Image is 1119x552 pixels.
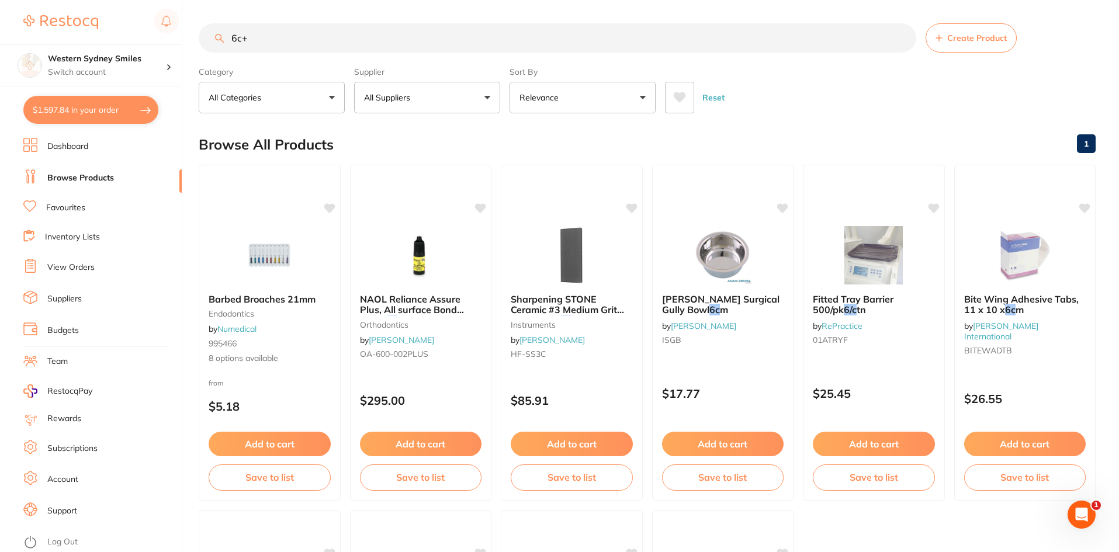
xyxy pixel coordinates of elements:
[1077,132,1096,155] a: 1
[1092,501,1101,510] span: 1
[561,315,571,327] em: 6c
[671,321,736,331] a: [PERSON_NAME]
[822,321,862,331] a: RePractice
[209,464,331,490] button: Save to list
[23,384,37,398] img: RestocqPay
[48,67,166,78] p: Switch account
[813,387,935,400] p: $25.45
[510,67,656,77] label: Sort By
[209,353,331,364] span: 8 options available
[720,304,728,315] span: m
[199,137,334,153] h2: Browse All Products
[511,320,633,329] small: instruments
[511,294,633,315] b: Sharpening STONE Ceramic #3 Medium Grit 7.6 x 3.2 x .6cm
[387,315,397,327] em: 6c
[209,92,266,103] p: All Categories
[354,82,500,113] button: All Suppliers
[964,464,1086,490] button: Save to list
[813,432,935,456] button: Add to cart
[360,349,428,359] span: OA-600-002PLUS
[397,315,402,327] span: c
[964,345,1012,356] span: BITEWADTB
[199,82,345,113] button: All Categories
[360,335,434,345] span: by
[209,338,237,349] span: 995466
[964,321,1038,342] span: by
[23,384,92,398] a: RestocqPay
[662,432,784,456] button: Add to cart
[209,293,316,305] span: Barbed Broaches 21mm
[18,54,41,77] img: Western Sydney Smiles
[685,226,761,284] img: Hanson Surgical Gully Bowl 6cm
[813,335,848,345] span: 01ATRYF
[209,379,224,387] span: from
[662,321,736,331] span: by
[511,349,546,359] span: HF-SS3C
[511,335,585,345] span: by
[947,33,1007,43] span: Create Product
[510,82,656,113] button: Relevance
[511,464,633,490] button: Save to list
[23,533,178,552] button: Log Out
[519,335,585,345] a: [PERSON_NAME]
[1068,501,1096,529] iframe: Intercom live chat
[209,309,331,318] small: endodontics
[964,432,1086,456] button: Add to cart
[662,335,681,345] span: ISGB
[47,293,82,305] a: Suppliers
[699,82,728,113] button: Reset
[217,324,257,334] a: Numedical
[964,321,1038,342] a: [PERSON_NAME] International
[1016,304,1024,315] span: m
[511,394,633,407] p: $85.91
[46,202,85,214] a: Favourites
[209,432,331,456] button: Add to cart
[511,432,633,456] button: Add to cart
[47,536,78,548] a: Log Out
[47,356,68,367] a: Team
[662,464,784,490] button: Save to list
[360,294,482,315] b: NAOL Reliance Assure Plus, All surface Bond Resin, 6cc
[844,304,857,315] em: 6/c
[209,324,257,334] span: by
[47,413,81,425] a: Rewards
[709,304,720,315] em: 6c
[47,262,95,273] a: View Orders
[231,226,307,284] img: Barbed Broaches 21mm
[813,293,893,315] span: Fitted Tray Barrier 500/pk
[369,335,434,345] a: [PERSON_NAME]
[836,226,912,284] img: Fitted Tray Barrier 500/pk 6/ctn
[662,387,784,400] p: $17.77
[23,9,98,36] a: Restocq Logo
[354,67,500,77] label: Supplier
[48,53,166,65] h4: Western Sydney Smiles
[533,226,609,284] img: Sharpening STONE Ceramic #3 Medium Grit 7.6 x 3.2 x .6cm
[1005,304,1016,315] em: 6c
[360,394,482,407] p: $295.00
[45,231,100,243] a: Inventory Lists
[23,15,98,29] img: Restocq Logo
[926,23,1017,53] button: Create Product
[813,294,935,315] b: Fitted Tray Barrier 500/pk 6/ctn
[47,505,77,517] a: Support
[360,464,482,490] button: Save to list
[199,67,345,77] label: Category
[360,432,482,456] button: Add to cart
[383,226,459,284] img: NAOL Reliance Assure Plus, All surface Bond Resin, 6cc
[209,294,331,304] b: Barbed Broaches 21mm
[23,96,158,124] button: $1,597.84 in your order
[519,92,563,103] p: Relevance
[199,23,916,53] input: Search Products
[47,386,92,397] span: RestocqPay
[813,464,935,490] button: Save to list
[964,392,1086,405] p: $26.55
[662,293,780,315] span: [PERSON_NAME] Surgical Gully Bowl
[511,293,624,327] span: Sharpening STONE Ceramic #3 Medium Grit 7.6 x 3.2 x .
[987,226,1063,284] img: Bite Wing Adhesive Tabs, 11 x 10 x 6cm
[47,172,114,184] a: Browse Products
[360,293,464,327] span: NAOL Reliance Assure Plus, All surface Bond Resin,
[47,474,78,485] a: Account
[360,320,482,329] small: orthodontics
[964,294,1086,315] b: Bite Wing Adhesive Tabs, 11 x 10 x 6cm
[47,141,88,152] a: Dashboard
